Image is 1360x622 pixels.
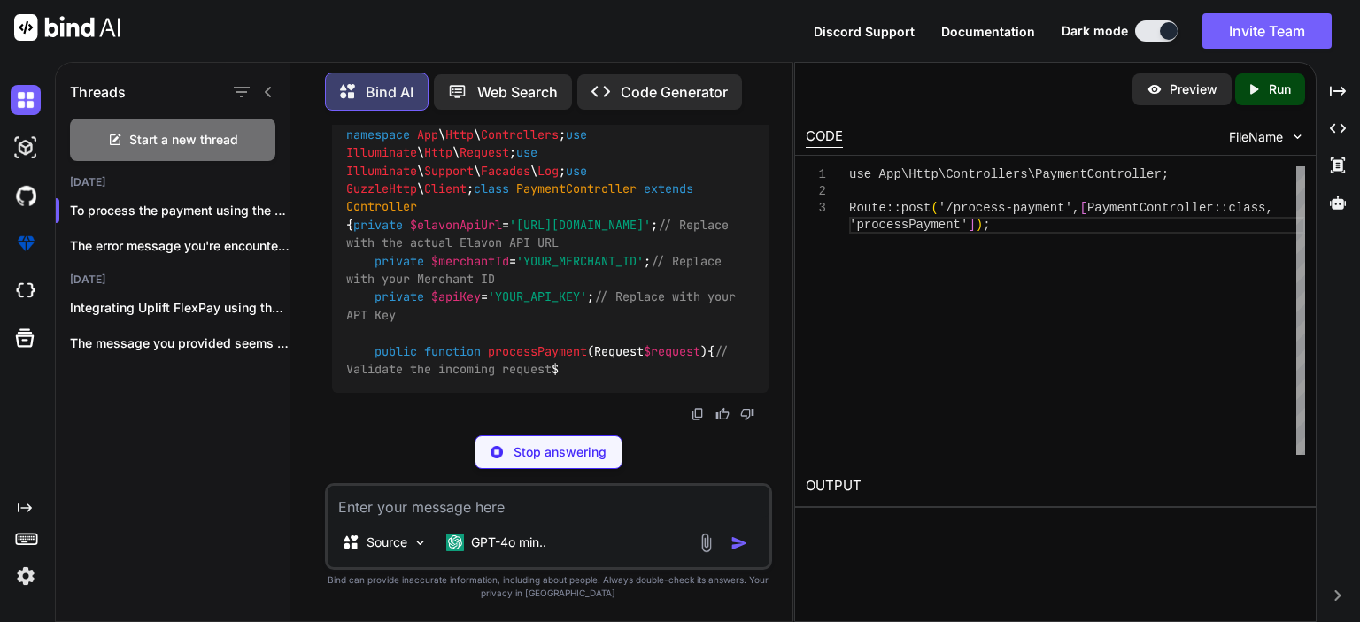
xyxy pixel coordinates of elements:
[11,276,41,306] img: cloudideIcon
[56,273,290,287] h2: [DATE]
[514,443,607,461] p: Stop answering
[1202,13,1332,49] button: Invite Team
[566,127,587,142] span: use
[1170,81,1217,98] p: Preview
[849,218,968,232] span: 'processPayment'
[621,81,728,103] p: Code Generator
[325,573,772,600] p: Bind can provide inaccurate information, including about people. Always double-check its answers....
[424,343,481,359] span: function
[14,14,120,41] img: Bind AI
[424,343,707,359] span: ( )
[481,163,530,179] span: Facades
[424,180,467,196] span: Client
[346,343,736,377] span: // Validate the incoming request
[849,201,931,215] span: Route::post
[696,533,716,553] img: attachment
[446,534,464,551] img: GPT-4o mini
[1062,22,1128,40] span: Dark mode
[516,145,537,161] span: use
[11,228,41,258] img: premium
[644,180,693,196] span: extends
[1147,81,1163,97] img: preview
[806,200,826,217] div: 3
[1087,201,1273,215] span: PaymentController::class,
[1269,81,1291,98] p: Run
[806,166,826,183] div: 1
[346,127,410,142] span: namespace
[410,217,502,233] span: $elavonApiUrl
[56,175,290,189] h2: [DATE]
[516,253,644,269] span: 'YOUR_MERCHANT_ID'
[375,253,424,269] span: private
[431,253,509,269] span: $merchantId
[353,217,403,233] span: private
[931,201,939,215] span: (
[1229,128,1283,146] span: FileName
[70,334,290,352] p: The message you provided seems to be...
[474,180,509,196] span: class
[1080,201,1087,215] span: [
[11,133,41,163] img: darkAi-studio
[129,131,238,149] span: Start a new thread
[346,145,417,161] span: Illuminate
[566,163,587,179] span: use
[70,202,290,219] p: To process the payment using the Uplift ...
[471,534,546,551] p: GPT-4o min..
[70,299,290,317] p: Integrating Uplift FlexPay using the JavaScript SDK...
[366,81,413,103] p: Bind AI
[346,163,417,179] span: Illuminate
[814,22,915,41] button: Discord Support
[445,127,474,142] span: Http
[375,289,424,305] span: private
[346,253,729,287] span: // Replace with your Merchant ID
[488,289,587,305] span: 'YOUR_API_KEY'
[346,89,743,379] code: \ \ ; \ \ ; \ \ \ ; \ ; { = ; = ; = ; { $
[939,201,1080,215] span: '/process-payment',
[11,180,41,211] img: githubDark
[516,180,637,196] span: PaymentController
[481,127,559,142] span: Controllers
[1290,129,1305,144] img: chevron down
[11,85,41,115] img: darkChat
[806,127,843,148] div: CODE
[431,289,481,305] span: $apiKey
[795,465,1316,507] h2: OUTPUT
[730,534,748,552] img: icon
[413,535,428,550] img: Pick Models
[346,199,417,215] span: Controller
[715,407,730,421] img: like
[424,163,474,179] span: Support
[849,167,1169,181] span: use App\Http\Controllers\PaymentController;
[477,81,558,103] p: Web Search
[537,163,559,179] span: Log
[460,145,509,161] span: Request
[417,127,438,142] span: App
[814,24,915,39] span: Discord Support
[11,561,41,591] img: settings
[941,22,1035,41] button: Documentation
[346,217,736,250] span: // Replace with the actual Elavon API URL
[740,407,754,421] img: dislike
[70,237,290,255] p: The error message you're encountering, `Uncaught TypeError:...
[488,343,587,359] span: processPayment
[969,218,976,232] span: ]
[806,183,826,200] div: 2
[594,343,700,359] span: Request
[346,180,417,196] span: GuzzleHttp
[375,343,417,359] span: public
[424,145,452,161] span: Http
[976,218,983,232] span: )
[983,218,990,232] span: ;
[644,343,700,359] span: $request
[941,24,1035,39] span: Documentation
[70,81,126,103] h1: Threads
[367,534,407,551] p: Source
[509,217,651,233] span: '[URL][DOMAIN_NAME]'
[691,407,705,421] img: copy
